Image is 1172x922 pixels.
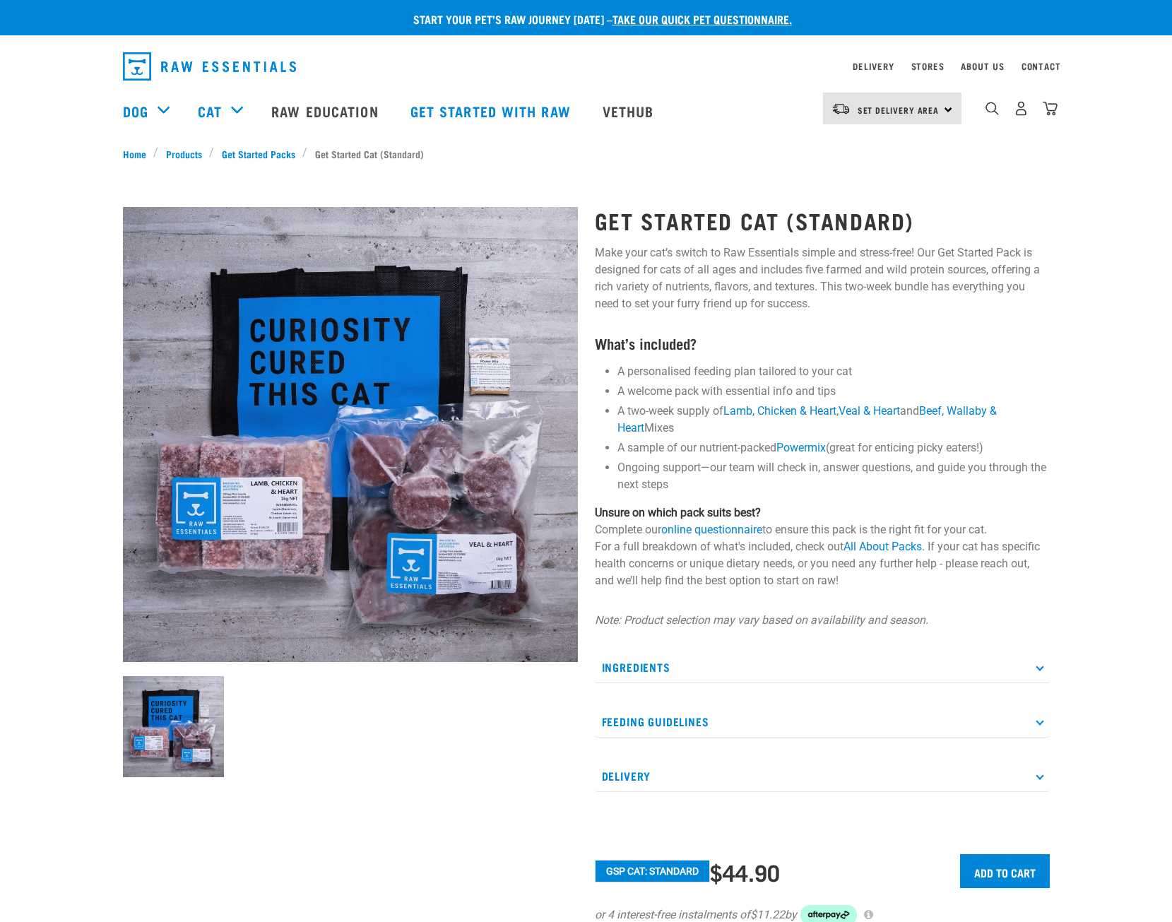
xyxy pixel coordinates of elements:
[595,706,1050,738] p: Feeding Guidelines
[844,540,922,553] a: All About Packs
[831,102,851,115] img: van-moving.png
[123,207,578,662] img: Assortment Of Raw Essential Products For Cats Including, Blue And Black Tote Bag With "Curiosity ...
[123,146,154,161] a: Home
[257,83,396,139] a: Raw Education
[723,404,836,418] a: Lamb, Chicken & Heart
[595,860,710,882] button: GSP Cat: Standard
[617,439,1050,456] li: A sample of our nutrient-packed (great for enticing picky eaters!)
[595,760,1050,792] p: Delivery
[1043,101,1058,116] img: home-icon@2x.png
[158,146,209,161] a: Products
[595,208,1050,233] h1: Get Started Cat (Standard)
[123,52,296,81] img: Raw Essentials Logo
[617,403,1050,437] li: A two-week supply of , and Mixes
[661,523,762,536] a: online questionnaire
[853,64,894,69] a: Delivery
[961,64,1004,69] a: About Us
[617,363,1050,380] li: A personalised feeding plan tailored to your cat
[595,651,1050,683] p: Ingredients
[112,47,1061,86] nav: dropdown navigation
[839,404,900,418] a: Veal & Heart
[617,383,1050,400] li: A welcome pack with essential info and tips
[911,64,945,69] a: Stores
[588,83,672,139] a: Vethub
[960,854,1050,888] input: Add to cart
[396,83,588,139] a: Get started with Raw
[612,16,792,22] a: take our quick pet questionnaire.
[858,107,940,112] span: Set Delivery Area
[595,339,697,347] strong: What’s included?
[123,676,224,777] img: Assortment Of Raw Essential Products For Cats Including, Blue And Black Tote Bag With "Curiosity ...
[1022,64,1061,69] a: Contact
[595,506,761,519] strong: Unsure on which pack suits best?
[123,146,1050,161] nav: breadcrumbs
[710,859,780,885] div: $44.90
[1014,101,1029,116] img: user.png
[595,504,1050,589] p: Complete our to ensure this pack is the right fit for your cat. For a full breakdown of what's in...
[776,441,826,454] a: Powermix
[617,459,1050,493] li: Ongoing support—our team will check in, answer questions, and guide you through the next steps
[595,613,928,627] em: Note: Product selection may vary based on availability and season.
[214,146,302,161] a: Get Started Packs
[595,244,1050,312] p: Make your cat’s switch to Raw Essentials simple and stress-free! Our Get Started Pack is designed...
[198,100,222,122] a: Cat
[123,100,148,122] a: Dog
[985,102,999,115] img: home-icon-1@2x.png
